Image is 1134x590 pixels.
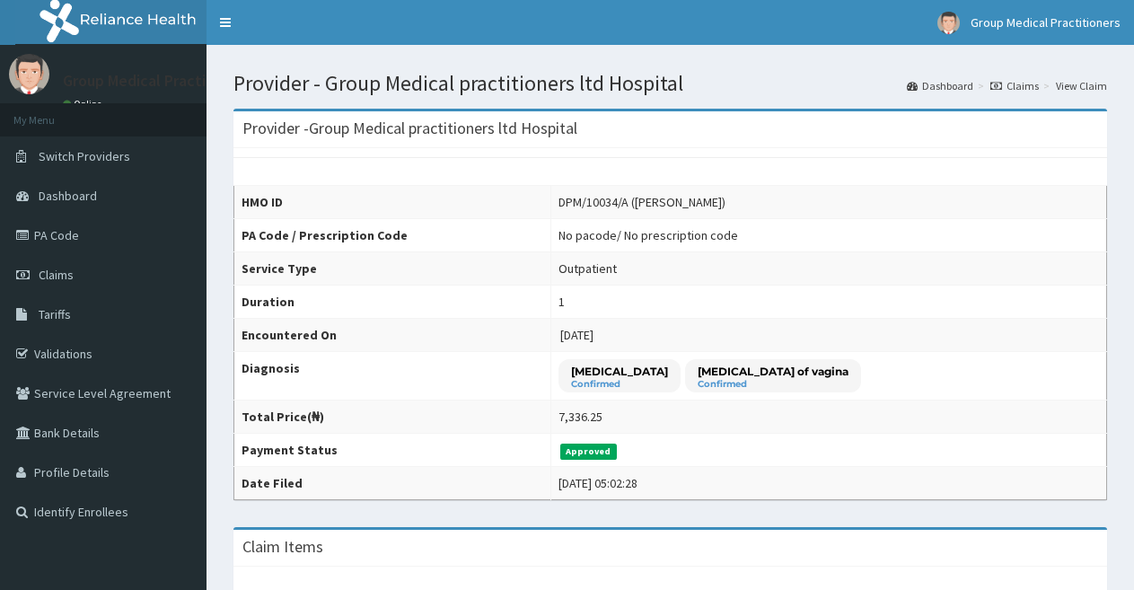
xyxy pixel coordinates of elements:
div: 1 [558,293,565,311]
h1: Provider - Group Medical practitioners ltd Hospital [233,72,1107,95]
th: Duration [234,286,551,319]
th: PA Code / Prescription Code [234,219,551,252]
p: Group Medical Practitioners [63,73,256,89]
span: [DATE] [560,327,593,343]
h3: Claim Items [242,539,323,555]
th: HMO ID [234,186,551,219]
th: Total Price(₦) [234,401,551,434]
a: Claims [990,78,1039,93]
img: User Image [937,12,960,34]
small: Confirmed [571,380,668,389]
h3: Provider - Group Medical practitioners ltd Hospital [242,120,577,136]
div: DPM/10034/A ([PERSON_NAME]) [558,193,725,211]
th: Diagnosis [234,352,551,401]
div: No pacode / No prescription code [558,226,738,244]
span: Group Medical Practitioners [971,14,1121,31]
th: Encountered On [234,319,551,352]
a: Dashboard [907,78,973,93]
span: Tariffs [39,306,71,322]
th: Payment Status [234,434,551,467]
p: [MEDICAL_DATA] [571,364,668,379]
small: Confirmed [698,380,848,389]
a: Online [63,98,106,110]
span: Claims [39,267,74,283]
span: Switch Providers [39,148,130,164]
p: [MEDICAL_DATA] of vagina [698,364,848,379]
div: Outpatient [558,260,617,277]
a: View Claim [1056,78,1107,93]
img: User Image [9,54,49,94]
span: Dashboard [39,188,97,204]
th: Service Type [234,252,551,286]
div: [DATE] 05:02:28 [558,474,637,492]
div: 7,336.25 [558,408,602,426]
th: Date Filed [234,467,551,500]
span: Approved [560,444,617,460]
